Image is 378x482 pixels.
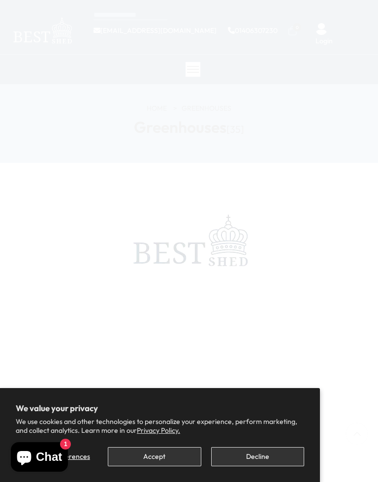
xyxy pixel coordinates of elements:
[16,404,304,413] h2: We value your privacy
[108,447,201,466] button: Accept
[137,426,180,435] a: Privacy Policy.
[211,447,304,466] button: Decline
[16,417,304,435] p: We use cookies and other technologies to personalize your experience, perform marketing, and coll...
[8,442,71,474] inbox-online-store-chat: Shopify online store chat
